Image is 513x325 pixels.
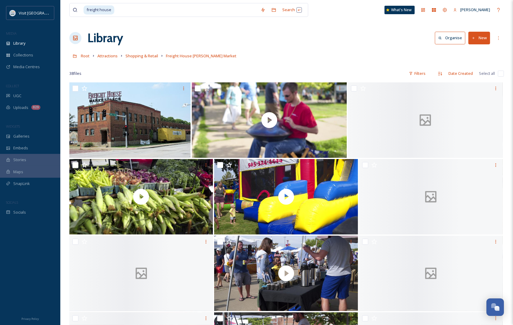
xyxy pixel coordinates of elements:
[81,52,90,59] a: Root
[166,53,236,59] span: Freight House [PERSON_NAME] Market
[97,52,118,59] a: Attractions
[486,298,504,316] button: Open Chat
[13,169,23,175] span: Maps
[166,52,236,59] a: Freight House [PERSON_NAME] Market
[13,105,28,110] span: Uploads
[13,40,25,46] span: Library
[6,84,19,88] span: COLLECT
[21,315,39,322] a: Privacy Policy
[479,71,495,76] span: Select all
[460,7,490,12] span: [PERSON_NAME]
[97,53,118,59] span: Attractions
[69,159,213,234] img: thumbnail
[468,32,490,44] button: New
[214,236,358,311] img: thumbnail
[13,93,21,99] span: UGC
[13,52,33,58] span: Collections
[13,133,30,139] span: Galleries
[6,200,18,205] span: SOCIALS
[13,157,26,163] span: Stories
[13,145,28,151] span: Embeds
[450,4,493,16] a: [PERSON_NAME]
[69,82,191,158] img: Freight_House_-_Davenport,_Iowa_.jpg
[87,29,123,47] a: Library
[125,52,158,59] a: Shopping & Retail
[435,32,465,44] button: Organise
[13,181,30,186] span: SnapLink
[21,317,39,321] span: Privacy Policy
[214,159,358,234] img: thumbnail
[13,64,40,70] span: Media Centres
[406,68,429,79] div: Filters
[10,10,16,16] img: QCCVB_VISIT_vert_logo_4c_tagline_122019.svg
[445,68,476,79] div: Date Created
[125,53,158,59] span: Shopping & Retail
[279,4,305,16] div: Search
[385,6,415,14] a: What's New
[6,124,20,129] span: WIDGETS
[84,5,114,14] span: freight house
[192,82,347,158] img: thumbnail
[13,209,26,215] span: Socials
[81,53,90,59] span: Root
[31,105,40,110] div: 829
[69,71,81,76] span: 38 file s
[6,31,17,36] span: MEDIA
[19,10,65,16] span: Visit [GEOGRAPHIC_DATA]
